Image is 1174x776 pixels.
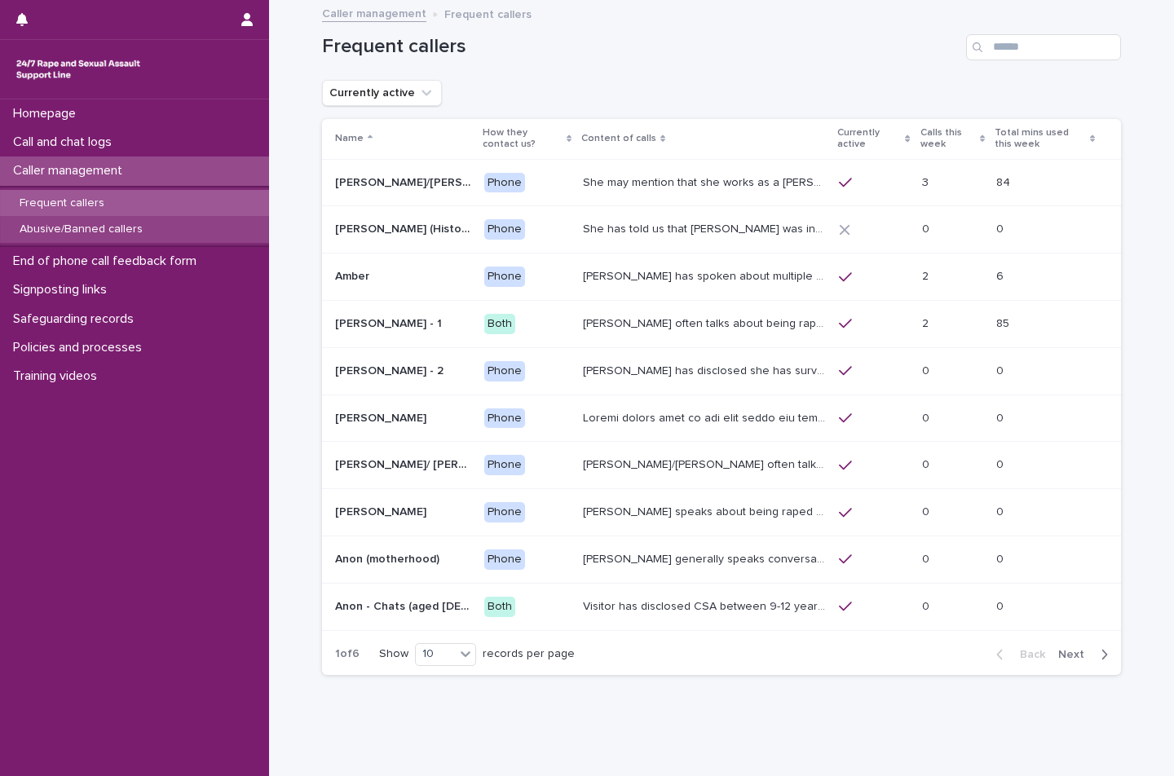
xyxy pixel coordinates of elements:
tr: Anon (motherhood)Anon (motherhood) Phone[PERSON_NAME] generally speaks conversationally about man... [322,536,1121,583]
p: 0 [922,219,933,236]
p: End of phone call feedback form [7,254,210,269]
p: Visitor has disclosed CSA between 9-12 years of age involving brother in law who lifted them out ... [583,597,829,614]
p: Call and chat logs [7,134,125,150]
tr: AmberAmber Phone[PERSON_NAME] has spoken about multiple experiences of [MEDICAL_DATA]. [PERSON_NA... [322,254,1121,301]
p: 84 [996,173,1013,190]
tr: [PERSON_NAME] - 2[PERSON_NAME] - 2 Phone[PERSON_NAME] has disclosed she has survived two rapes, o... [322,347,1121,395]
p: [PERSON_NAME] - 1 [335,314,445,331]
p: Show [379,647,408,661]
p: She may mention that she works as a Nanny, looking after two children. Abbie / Emily has let us k... [583,173,829,190]
div: Phone [484,219,525,240]
tr: Anon - Chats (aged [DEMOGRAPHIC_DATA])Anon - Chats (aged [DEMOGRAPHIC_DATA]) BothVisitor has disc... [322,583,1121,630]
p: Amber has spoken about multiple experiences of sexual abuse. Amber told us she is now 18 (as of 0... [583,267,829,284]
tr: [PERSON_NAME] - 1[PERSON_NAME] - 1 Both[PERSON_NAME] often talks about being raped a night before... [322,300,1121,347]
a: Caller management [322,3,426,22]
div: 10 [416,646,455,663]
div: Phone [484,549,525,570]
p: Frequent callers [444,4,532,22]
p: Amber [335,267,373,284]
p: 0 [996,597,1007,614]
p: 0 [996,502,1007,519]
p: Currently active [837,124,901,154]
p: 0 [996,219,1007,236]
p: Policies and processes [7,340,155,355]
p: 0 [922,455,933,472]
button: Currently active [322,80,442,106]
p: [PERSON_NAME] [335,502,430,519]
p: records per page [483,647,575,661]
span: Next [1058,649,1094,660]
p: Anon (motherhood) [335,549,443,567]
p: 3 [922,173,932,190]
p: Anna/Emma often talks about being raped at gunpoint at the age of 13/14 by her ex-partner, aged 1... [583,455,829,472]
input: Search [966,34,1121,60]
tr: [PERSON_NAME][PERSON_NAME] PhoneLoremi dolors amet co adi elit seddo eiu tempor in u labor et dol... [322,395,1121,442]
p: Caller management [7,163,135,179]
p: 0 [996,549,1007,567]
p: 0 [922,408,933,425]
tr: [PERSON_NAME][PERSON_NAME] Phone[PERSON_NAME] speaks about being raped and abused by the police a... [322,489,1121,536]
p: Amy has disclosed she has survived two rapes, one in the UK and the other in Australia in 2013. S... [583,361,829,378]
button: Back [983,647,1052,662]
p: 0 [922,502,933,519]
p: [PERSON_NAME] - 2 [335,361,447,378]
p: 0 [922,361,933,378]
p: 1 of 6 [322,634,373,674]
p: 6 [996,267,1007,284]
tr: [PERSON_NAME] (Historic Plan)[PERSON_NAME] (Historic Plan) PhoneShe has told us that [PERSON_NAME... [322,206,1121,254]
p: Signposting links [7,282,120,298]
p: Content of calls [581,130,656,148]
img: rhQMoQhaT3yELyF149Cw [13,53,143,86]
div: Phone [484,361,525,381]
p: Amy often talks about being raped a night before or 2 weeks ago or a month ago. She also makes re... [583,314,829,331]
p: Total mins used this week [995,124,1086,154]
p: Homepage [7,106,89,121]
p: Anon - Chats (aged 16 -17) [335,597,474,614]
p: Calls this week [920,124,976,154]
p: Safeguarding records [7,311,147,327]
p: How they contact us? [483,124,563,154]
div: Phone [484,502,525,522]
p: [PERSON_NAME]/ [PERSON_NAME] [335,455,474,472]
div: Phone [484,173,525,193]
div: Phone [484,267,525,287]
p: 2 [922,314,932,331]
tr: [PERSON_NAME]/ [PERSON_NAME][PERSON_NAME]/ [PERSON_NAME] Phone[PERSON_NAME]/[PERSON_NAME] often t... [322,442,1121,489]
p: 0 [996,361,1007,378]
p: 0 [922,597,933,614]
p: Caller speaks about being raped and abused by the police and her ex-husband of 20 years. She has ... [583,502,829,519]
p: Name [335,130,364,148]
p: 2 [922,267,932,284]
p: [PERSON_NAME] (Historic Plan) [335,219,474,236]
div: Phone [484,455,525,475]
p: She has told us that Prince Andrew was involved with her abuse. Men from Hollywood (or 'Hollywood... [583,219,829,236]
div: Both [484,314,515,334]
p: Abbie/Emily (Anon/'I don't know'/'I can't remember') [335,173,474,190]
p: 0 [922,549,933,567]
h1: Frequent callers [322,35,960,59]
p: Andrew shared that he has been raped and beaten by a group of men in or near his home twice withi... [583,408,829,425]
p: Abusive/Banned callers [7,223,156,236]
button: Next [1052,647,1121,662]
span: Back [1010,649,1045,660]
p: Caller generally speaks conversationally about many different things in her life and rarely speak... [583,549,829,567]
p: 85 [996,314,1013,331]
p: Training videos [7,368,110,384]
p: 0 [996,408,1007,425]
div: Both [484,597,515,617]
tr: [PERSON_NAME]/[PERSON_NAME] (Anon/'I don't know'/'I can't remember')[PERSON_NAME]/[PERSON_NAME] (... [322,159,1121,206]
p: 0 [996,455,1007,472]
p: Frequent callers [7,196,117,210]
p: [PERSON_NAME] [335,408,430,425]
div: Phone [484,408,525,429]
